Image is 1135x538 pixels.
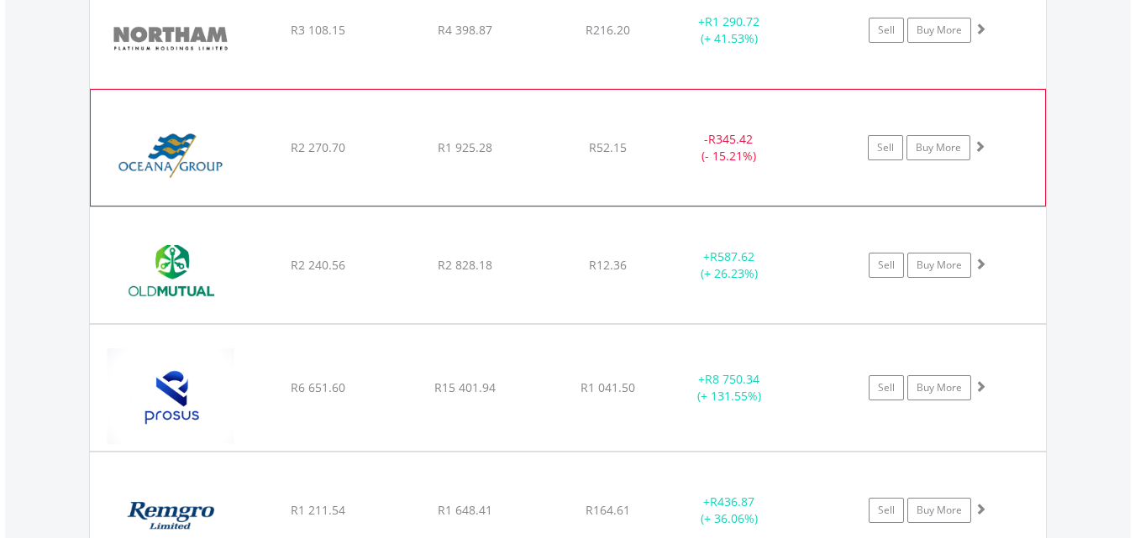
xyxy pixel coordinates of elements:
[869,253,904,278] a: Sell
[708,131,753,147] span: R345.42
[907,375,971,400] a: Buy More
[291,379,345,395] span: R6 651.60
[710,494,754,509] span: R436.87
[705,371,759,387] span: R8 750.34
[589,257,627,273] span: R12.36
[291,139,345,155] span: R2 270.70
[586,502,630,518] span: R164.61
[291,502,345,518] span: R1 211.54
[907,253,971,278] a: Buy More
[906,135,970,160] a: Buy More
[586,22,630,38] span: R216.20
[666,371,793,405] div: + (+ 131.55%)
[868,135,903,160] a: Sell
[581,379,635,395] span: R1 041.50
[907,498,971,523] a: Buy More
[98,228,243,319] img: EQU.ZA.OMU.png
[589,139,627,155] span: R52.15
[666,248,793,282] div: + (+ 26.23%)
[666,494,793,527] div: + (+ 36.06%)
[869,18,904,43] a: Sell
[291,257,345,273] span: R2 240.56
[705,13,759,29] span: R1 290.72
[99,111,244,201] img: EQU.ZA.OCE.png
[869,498,904,523] a: Sell
[710,248,754,264] span: R587.62
[98,346,243,447] img: EQU.ZA.PRX.png
[291,22,345,38] span: R3 108.15
[434,379,496,395] span: R15 401.94
[666,13,793,47] div: + (+ 41.53%)
[438,139,492,155] span: R1 925.28
[438,502,492,518] span: R1 648.41
[438,22,492,38] span: R4 398.87
[869,375,904,400] a: Sell
[907,18,971,43] a: Buy More
[665,131,791,165] div: - (- 15.21%)
[438,257,492,273] span: R2 828.18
